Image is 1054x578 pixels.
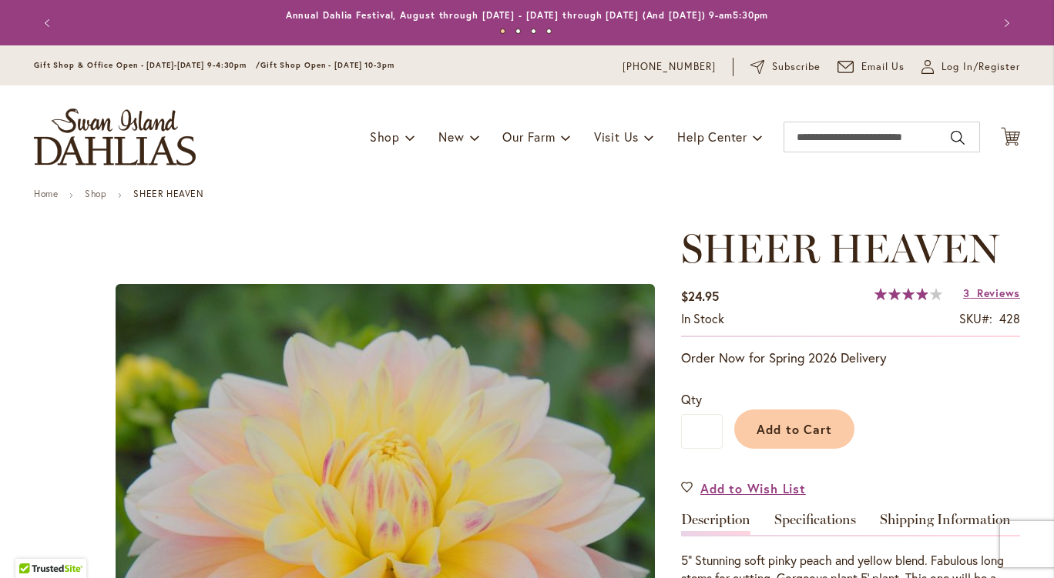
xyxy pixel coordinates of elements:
[370,129,400,145] span: Shop
[286,9,769,21] a: Annual Dahlia Festival, August through [DATE] - [DATE] through [DATE] (And [DATE]) 9-am5:30pm
[999,310,1020,328] div: 428
[874,288,942,300] div: 78%
[734,409,854,449] button: Add to Cart
[681,513,750,535] a: Description
[677,129,747,145] span: Help Center
[989,8,1020,38] button: Next
[34,109,196,165] a: store logo
[700,479,806,497] span: Add to Wish List
[757,421,833,437] span: Add to Cart
[774,513,856,535] a: Specifications
[531,28,536,34] button: 3 of 4
[861,59,905,75] span: Email Us
[34,60,260,70] span: Gift Shop & Office Open - [DATE]-[DATE] 9-4:30pm /
[963,286,970,300] span: 3
[594,129,639,145] span: Visit Us
[681,310,724,328] div: Availability
[546,28,552,34] button: 4 of 4
[681,391,702,407] span: Qty
[681,224,999,272] span: SHEER HEAVEN
[681,479,806,497] a: Add to Wish List
[921,59,1020,75] a: Log In/Register
[681,310,724,326] span: In stock
[515,28,521,34] button: 2 of 4
[750,59,821,75] a: Subscribe
[623,59,716,75] a: [PHONE_NUMBER]
[681,288,719,304] span: $24.95
[681,349,1020,367] p: Order Now for Spring 2026 Delivery
[502,129,555,145] span: Our Farm
[500,28,505,34] button: 1 of 4
[438,129,464,145] span: New
[260,60,394,70] span: Gift Shop Open - [DATE] 10-3pm
[772,59,821,75] span: Subscribe
[959,310,992,326] strong: SKU
[34,8,65,38] button: Previous
[942,59,1020,75] span: Log In/Register
[963,286,1020,300] a: 3 Reviews
[977,286,1020,300] span: Reviews
[133,188,203,199] strong: SHEER HEAVEN
[34,188,58,199] a: Home
[880,513,1011,535] a: Shipping Information
[837,59,905,75] a: Email Us
[85,188,106,199] a: Shop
